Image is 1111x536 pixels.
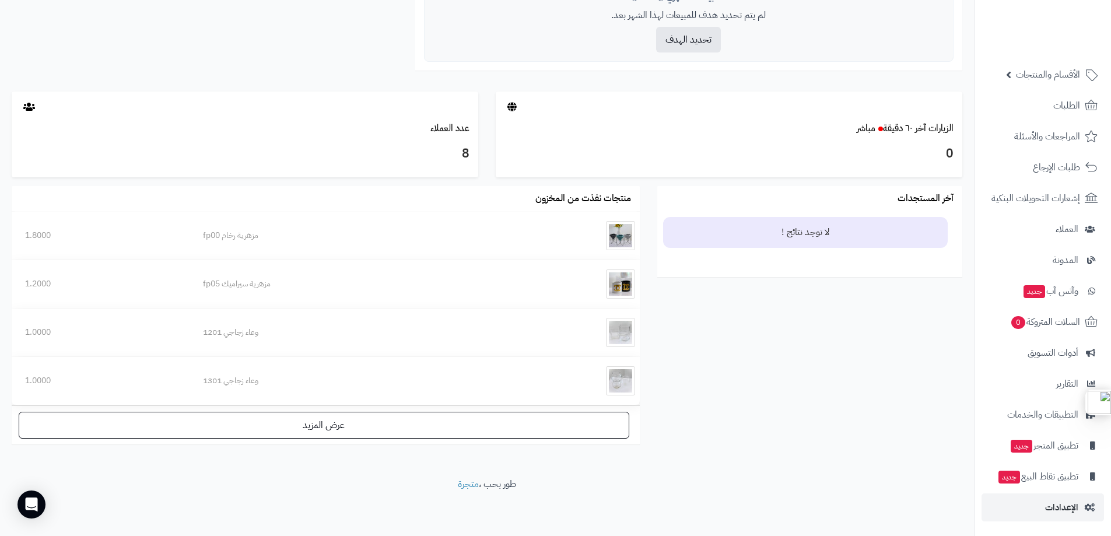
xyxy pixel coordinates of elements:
[1007,407,1078,423] span: التطبيقات والخدمات
[433,9,944,22] p: لم يتم تحديد هدف للمبيعات لهذا الشهر بعد.
[606,366,635,395] img: وعاء زجاجي 1301
[19,412,629,439] a: عرض المزيد
[25,230,176,241] div: 1.8000
[982,493,1104,521] a: الإعدادات
[1045,499,1078,516] span: الإعدادات
[1033,159,1080,176] span: طلبات الإرجاع
[1053,252,1078,268] span: المدونة
[606,269,635,299] img: مزهرية سيراميك fp05
[982,370,1104,398] a: التقارير
[1014,128,1080,145] span: المراجعات والأسئلة
[25,375,176,387] div: 1.0000
[17,491,45,519] div: Open Intercom Messenger
[1024,285,1045,298] span: جديد
[998,471,1020,484] span: جديد
[982,463,1104,491] a: تطبيق نقاط البيعجديد
[203,327,496,338] div: وعاء زجاجي 1201
[606,318,635,347] img: وعاء زجاجي 1201
[982,246,1104,274] a: المدونة
[1011,316,1025,329] span: 0
[1010,314,1080,330] span: السلات المتروكة
[982,308,1104,336] a: السلات المتروكة0
[606,221,635,250] img: مزهرية رخام fp00
[458,477,479,491] a: متجرة
[656,27,721,52] button: تحديد الهدف
[982,339,1104,367] a: أدوات التسويق
[1010,437,1078,454] span: تطبيق المتجر
[1016,66,1080,83] span: الأقسام والمنتجات
[657,211,962,277] ul: -->
[430,121,469,135] a: عدد العملاء
[203,375,496,387] div: وعاء زجاجي 1301
[857,121,954,135] a: الزيارات آخر ٦٠ دقيقةمباشر
[504,144,954,164] h3: 0
[982,122,1104,150] a: المراجعات والأسئلة
[982,432,1104,460] a: تطبيق المتجرجديد
[25,327,176,338] div: 1.0000
[982,92,1104,120] a: الطلبات
[663,217,948,248] div: لا توجد نتائج !
[982,184,1104,212] a: إشعارات التحويلات البنكية
[991,190,1080,206] span: إشعارات التحويلات البنكية
[1022,283,1078,299] span: وآتس آب
[25,278,176,290] div: 1.2000
[982,277,1104,305] a: وآتس آبجديد
[982,215,1104,243] a: العملاء
[1028,345,1078,361] span: أدوات التسويق
[1011,440,1032,453] span: جديد
[1056,221,1078,237] span: العملاء
[857,121,875,135] small: مباشر
[203,230,496,241] div: مزهرية رخام fp00
[535,194,631,204] h3: منتجات نفذت من المخزون
[1056,376,1078,392] span: التقارير
[898,194,954,204] h3: آخر المستجدات
[982,401,1104,429] a: التطبيقات والخدمات
[1053,97,1080,114] span: الطلبات
[203,278,496,290] div: مزهرية سيراميك fp05
[997,468,1078,485] span: تطبيق نقاط البيع
[20,144,469,164] h3: 8
[982,153,1104,181] a: طلبات الإرجاع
